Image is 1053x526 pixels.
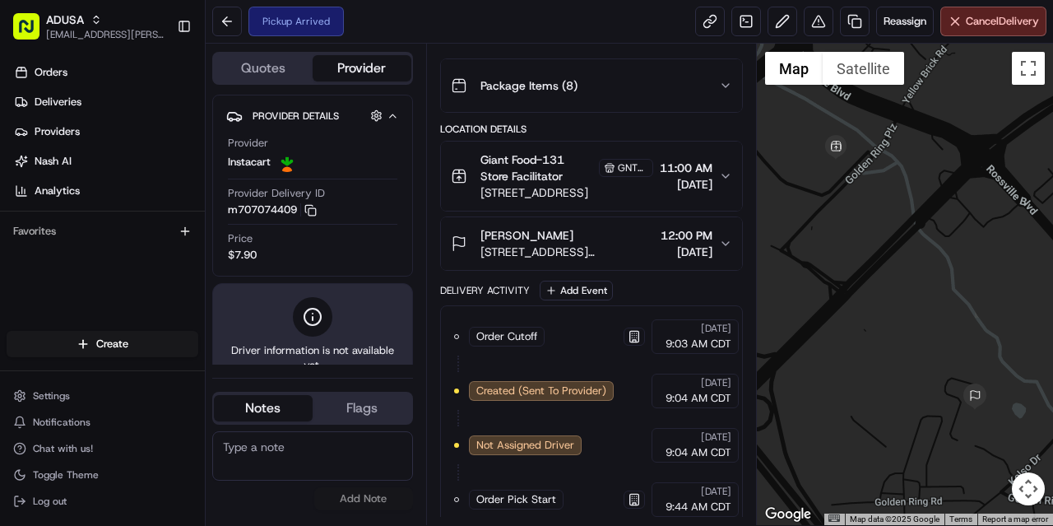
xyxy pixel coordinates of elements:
[139,240,152,253] div: 💻
[7,411,198,434] button: Notifications
[33,389,70,403] span: Settings
[214,395,313,421] button: Notes
[16,156,46,186] img: 1736555255976-a54dd68f-1ca7-489b-9aae-adbdc363a1c4
[164,278,199,291] span: Pylon
[7,490,198,513] button: Log out
[666,445,731,460] span: 9:04 AM CDT
[46,12,84,28] button: ADUSA
[7,437,198,460] button: Chat with us!
[828,514,840,522] button: Keyboard shortcuts
[7,463,198,486] button: Toggle Theme
[33,416,90,429] span: Notifications
[35,95,81,109] span: Deliveries
[228,248,257,263] span: $7.90
[440,123,743,136] div: Location Details
[480,244,654,260] span: [STREET_ADDRESS][PERSON_NAME]
[33,468,99,482] span: Toggle Theme
[7,119,205,145] a: Providers
[46,28,164,41] button: [EMAIL_ADDRESS][PERSON_NAME][DOMAIN_NAME]
[441,142,742,211] button: Giant Food-131 Store FacilitatorGNTL-131[STREET_ADDRESS]11:00 AM[DATE]
[35,124,80,139] span: Providers
[761,504,815,525] img: Google
[884,14,926,29] span: Reassign
[313,395,411,421] button: Flags
[701,485,731,498] span: [DATE]
[480,77,578,94] span: Package Items ( 8 )
[666,500,731,514] span: 9:44 AM CDT
[850,514,939,524] span: Map data ©2025 Google
[661,244,712,260] span: [DATE]
[155,238,264,254] span: API Documentation
[949,514,972,524] a: Terms
[823,52,904,85] button: Show satellite imagery
[701,376,731,389] span: [DATE]
[228,136,268,151] span: Provider
[7,89,205,115] a: Deliveries
[982,514,1048,524] a: Report a map error
[660,160,712,176] span: 11:00 AM
[476,492,556,507] span: Order Pick Start
[35,154,72,169] span: Nash AI
[441,59,742,112] button: Package Items (8)
[7,384,198,407] button: Settings
[666,391,731,406] span: 9:04 AM CDT
[701,431,731,444] span: [DATE]
[440,284,530,297] div: Delivery Activity
[228,231,253,246] span: Price
[476,438,574,453] span: Not Assigned Driver
[226,102,399,129] button: Provider Details
[132,231,271,261] a: 💻API Documentation
[876,7,934,36] button: Reassign
[313,55,411,81] button: Provider
[33,442,93,455] span: Chat with us!
[56,173,208,186] div: We're available if you need us!
[228,155,271,170] span: Instacart
[618,161,647,175] span: GNTL-131
[7,148,205,175] a: Nash AI
[1012,472,1045,505] button: Map camera controls
[228,202,317,217] button: m707074409
[540,281,613,300] button: Add Event
[666,337,731,351] span: 9:03 AM CDT
[56,156,270,173] div: Start new chat
[660,176,712,193] span: [DATE]
[16,65,299,91] p: Welcome 👋
[33,238,126,254] span: Knowledge Base
[476,384,606,398] span: Created (Sent To Provider)
[226,343,399,373] span: Driver information is not available yet.
[43,105,271,123] input: Clear
[228,186,325,201] span: Provider Delivery ID
[1012,52,1045,85] button: Toggle fullscreen view
[253,109,339,123] span: Provider Details
[661,227,712,244] span: 12:00 PM
[16,240,30,253] div: 📗
[7,7,170,46] button: ADUSA[EMAIL_ADDRESS][PERSON_NAME][DOMAIN_NAME]
[7,59,205,86] a: Orders
[33,495,67,508] span: Log out
[96,337,128,351] span: Create
[765,52,823,85] button: Show street map
[761,504,815,525] a: Open this area in Google Maps (opens a new window)
[35,184,80,198] span: Analytics
[35,65,67,80] span: Orders
[280,161,299,181] button: Start new chat
[480,151,596,184] span: Giant Food-131 Store Facilitator
[480,227,573,244] span: [PERSON_NAME]
[966,14,1039,29] span: Cancel Delivery
[441,217,742,270] button: [PERSON_NAME][STREET_ADDRESS][PERSON_NAME]12:00 PM[DATE]
[701,322,731,335] span: [DATE]
[214,55,313,81] button: Quotes
[16,16,49,49] img: Nash
[7,178,205,204] a: Analytics
[116,277,199,291] a: Powered byPylon
[940,7,1046,36] button: CancelDelivery
[10,231,132,261] a: 📗Knowledge Base
[480,184,653,201] span: [STREET_ADDRESS]
[476,329,537,344] span: Order Cutoff
[7,331,198,357] button: Create
[277,152,297,172] img: profile_instacart_ahold_partner.png
[7,218,198,244] div: Favorites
